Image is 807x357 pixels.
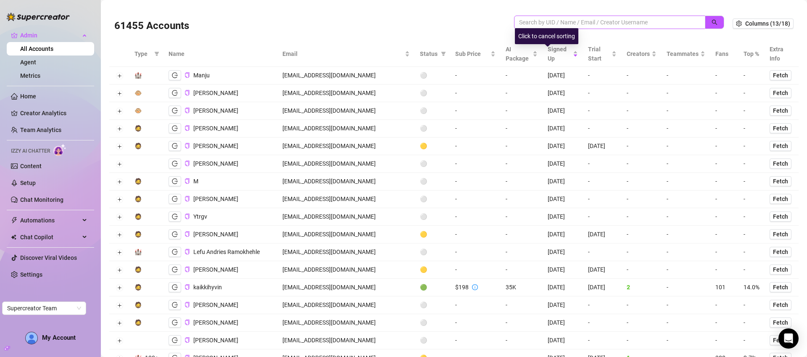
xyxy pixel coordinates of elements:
[773,160,788,167] span: Fetch
[543,243,583,261] td: [DATE]
[738,138,765,155] td: -
[116,267,123,274] button: Expand row
[420,125,427,132] span: ⚪
[185,284,190,290] span: copy
[153,48,161,60] span: filter
[20,230,80,244] span: Chat Copilot
[770,300,791,310] button: Fetch
[667,72,668,79] span: -
[116,302,123,309] button: Expand row
[116,249,123,256] button: Expand row
[169,123,181,133] button: logout
[169,247,181,257] button: logout
[7,13,70,21] img: logo-BBDzfeDw.svg
[169,300,181,310] button: logout
[667,178,668,185] span: -
[193,231,238,238] span: [PERSON_NAME]
[450,67,501,85] td: -
[773,284,788,291] span: Fetch
[773,196,788,202] span: Fetch
[420,160,427,167] span: ⚪
[420,107,427,114] span: ⚪
[583,173,621,190] td: -
[738,190,765,208] td: -
[770,282,791,292] button: Fetch
[710,190,738,208] td: -
[172,143,178,149] span: logout
[455,283,469,292] div: $198
[622,85,662,102] td: -
[134,49,151,58] span: Type
[185,284,190,291] button: Copy Account UID
[441,51,446,56] span: filter
[193,160,238,167] span: [PERSON_NAME]
[193,125,238,132] span: [PERSON_NAME]
[778,328,799,349] div: Open Intercom Messenger
[134,230,142,239] div: 🧔
[185,161,190,167] button: Copy Account UID
[172,108,178,114] span: logout
[622,102,662,120] td: -
[277,208,415,226] td: [EMAIL_ADDRESS][DOMAIN_NAME]
[773,266,788,273] span: Fetch
[622,243,662,261] td: -
[773,231,788,238] span: Fetch
[20,127,61,133] a: Team Analytics
[710,208,738,226] td: -
[667,160,668,167] span: -
[134,265,142,274] div: 🧔
[185,320,190,325] span: copy
[172,196,178,202] span: logout
[20,29,80,42] span: Admin
[667,231,668,238] span: -
[622,138,662,155] td: -
[450,173,501,190] td: -
[439,48,448,60] span: filter
[455,49,489,58] span: Sub Price
[710,67,738,85] td: -
[543,138,583,155] td: [DATE]
[277,155,415,173] td: [EMAIL_ADDRESS][DOMAIN_NAME]
[277,120,415,138] td: [EMAIL_ADDRESS][DOMAIN_NAME]
[185,302,190,308] button: Copy Account UID
[548,45,572,63] span: Signed Up
[770,159,791,169] button: Fetch
[710,120,738,138] td: -
[169,141,181,151] button: logout
[185,302,190,307] span: copy
[543,67,583,85] td: [DATE]
[738,67,765,85] td: -
[770,317,791,328] button: Fetch
[134,106,142,115] div: 🐵
[738,102,765,120] td: -
[185,72,190,78] span: copy
[770,88,791,98] button: Fetch
[185,108,190,113] span: copy
[773,143,788,149] span: Fetch
[622,155,662,173] td: -
[20,163,42,169] a: Content
[185,90,190,95] span: copy
[710,85,738,102] td: -
[185,231,190,238] button: Copy Account UID
[501,243,543,261] td: -
[185,178,190,184] span: copy
[543,155,583,173] td: [DATE]
[501,138,543,155] td: -
[770,335,791,345] button: Fetch
[738,85,765,102] td: -
[185,337,190,344] button: Copy Account UID
[515,28,578,44] div: Click to cancel sorting
[583,155,621,173] td: -
[169,159,181,169] button: logout
[164,41,277,67] th: Name
[134,177,142,186] div: 🧔
[172,90,178,96] span: logout
[420,213,427,220] span: ⚪
[7,302,81,315] span: Supercreator Team
[501,173,543,190] td: -
[20,45,53,52] a: All Accounts
[773,107,788,114] span: Fetch
[20,93,36,100] a: Home
[282,49,403,58] span: Email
